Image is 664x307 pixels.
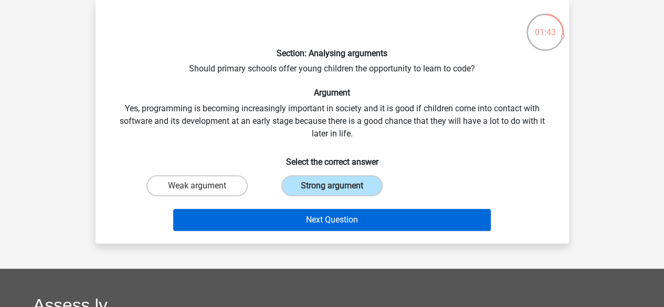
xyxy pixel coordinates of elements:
[525,13,565,39] div: 01:43
[100,8,565,235] div: Should primary schools offer young children the opportunity to learn to code? Yes, programming is...
[281,175,383,196] label: Strong argument
[112,149,552,167] h6: Select the correct answer
[146,175,248,196] label: Weak argument
[173,209,491,231] button: Next Question
[112,88,552,98] h6: Argument
[112,48,552,58] h6: Section: Analysing arguments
